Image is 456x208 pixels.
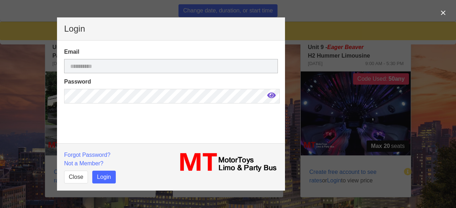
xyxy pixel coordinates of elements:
[64,171,88,183] button: Close
[64,78,278,86] label: Password
[64,160,103,166] a: Not a Member?
[64,48,278,56] label: Email
[64,25,278,33] p: Login
[175,151,278,174] img: MT_logo_name.png
[92,171,115,183] button: Login
[64,152,110,158] a: Forgot Password?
